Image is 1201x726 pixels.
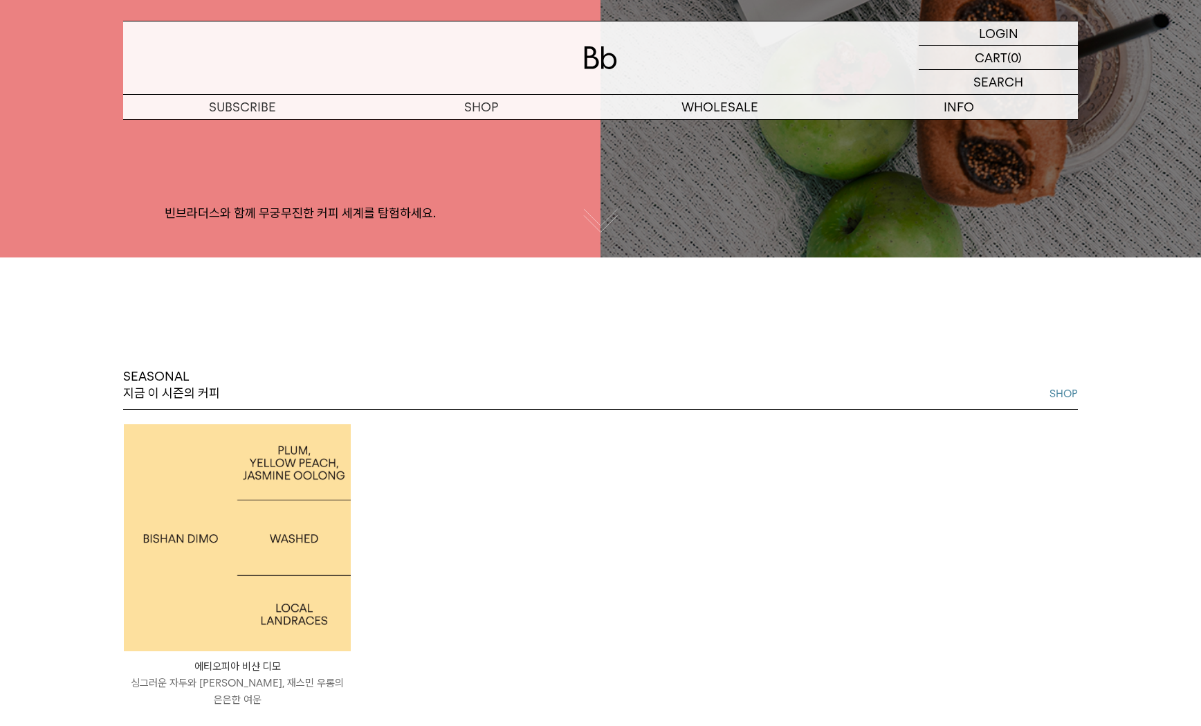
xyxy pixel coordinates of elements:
a: LOGIN [919,21,1078,46]
p: WHOLESALE [600,95,839,119]
p: (0) [1007,46,1022,69]
img: 1000000480_add2_093.jpg [124,424,351,651]
a: 에티오피아 비샨 디모 [124,424,351,651]
a: 에티오피아 비샨 디모 싱그러운 자두와 [PERSON_NAME], 재스민 우롱의 은은한 여운 [124,658,351,708]
a: SHOP [1049,385,1078,402]
a: SHOP [362,95,600,119]
a: CART (0) [919,46,1078,70]
p: 에티오피아 비샨 디모 [124,658,351,675]
p: CART [975,46,1007,69]
p: LOGIN [979,21,1018,45]
p: INFO [839,95,1078,119]
p: SEARCH [973,70,1023,94]
img: 로고 [584,46,617,69]
a: SUBSCRIBE [123,95,362,119]
p: 싱그러운 자두와 [PERSON_NAME], 재스민 우롱의 은은한 여운 [124,675,351,708]
p: SEASONAL 지금 이 시즌의 커피 [123,368,220,402]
